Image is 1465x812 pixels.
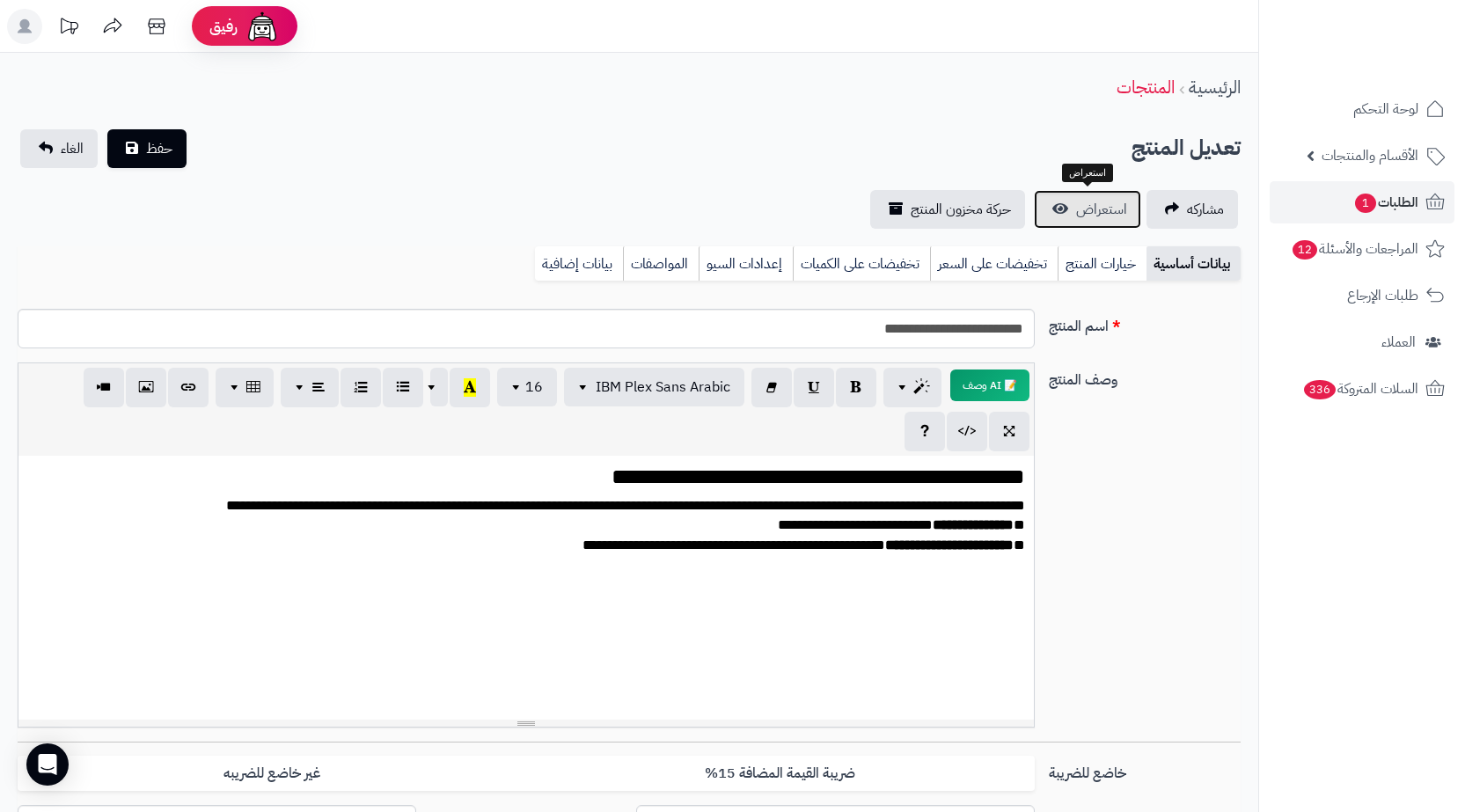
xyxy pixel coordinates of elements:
a: الغاء [20,129,98,168]
span: حركة مخزون المنتج [911,199,1011,220]
label: ضريبة القيمة المضافة 15% [526,756,1035,792]
button: حفظ [107,129,187,168]
span: السلات المتروكة [1302,377,1418,401]
img: ai-face.png [245,9,280,44]
a: مشاركه [1146,190,1238,229]
span: 336 [1304,380,1336,399]
a: إعدادات السيو [699,246,793,282]
button: IBM Plex Sans Arabic [564,368,744,406]
a: الطلبات1 [1270,181,1454,223]
span: المراجعات والأسئلة [1291,237,1418,261]
h2: تعديل المنتج [1132,130,1241,166]
div: استعراض [1062,164,1113,183]
span: طلبات الإرجاع [1347,283,1418,308]
span: حفظ [146,138,172,159]
a: العملاء [1270,321,1454,363]
a: حركة مخزون المنتج [870,190,1025,229]
label: خاضع للضريبة [1042,756,1248,784]
a: تخفيضات على الكميات [793,246,930,282]
a: طلبات الإرجاع [1270,274,1454,317]
span: الأقسام والمنتجات [1322,143,1418,168]
a: السلات المتروكة336 [1270,368,1454,410]
a: المنتجات [1117,74,1175,100]
a: استعراض [1034,190,1141,229]
span: مشاركه [1187,199,1224,220]
span: العملاء [1381,330,1416,355]
span: الغاء [61,138,84,159]
a: بيانات إضافية [535,246,623,282]
span: 12 [1293,240,1317,260]
a: تخفيضات على السعر [930,246,1058,282]
label: اسم المنتج [1042,309,1248,337]
a: لوحة التحكم [1270,88,1454,130]
span: IBM Plex Sans Arabic [596,377,730,398]
a: المواصفات [623,246,699,282]
div: Open Intercom Messenger [26,743,69,786]
a: خيارات المنتج [1058,246,1146,282]
label: وصف المنتج [1042,362,1248,391]
label: غير خاضع للضريبه [18,756,526,792]
span: الطلبات [1353,190,1418,215]
a: بيانات أساسية [1146,246,1241,282]
button: 16 [497,368,557,406]
span: استعراض [1076,199,1127,220]
button: 📝 AI وصف [950,369,1029,401]
a: المراجعات والأسئلة12 [1270,228,1454,270]
span: 16 [525,377,543,398]
a: تحديثات المنصة [47,9,91,48]
span: لوحة التحكم [1353,97,1418,121]
span: رفيق [209,16,238,37]
a: الرئيسية [1189,74,1241,100]
span: 1 [1355,194,1376,213]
